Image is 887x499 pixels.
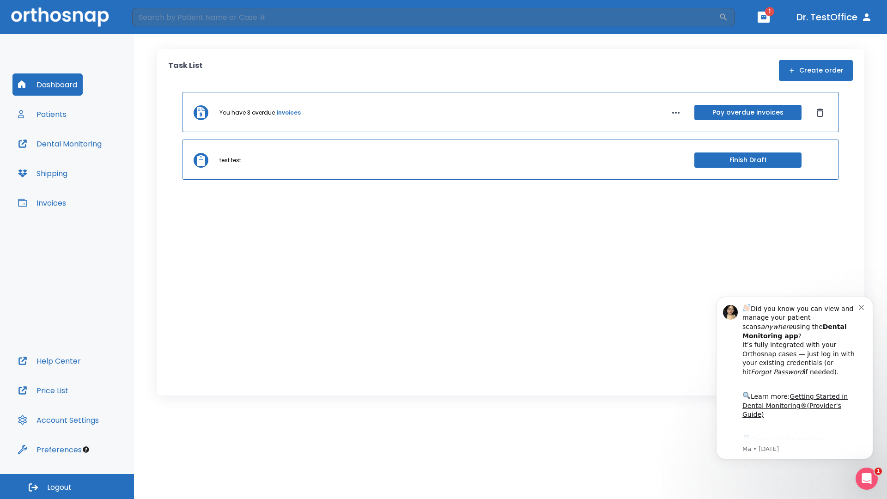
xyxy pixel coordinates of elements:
[82,445,90,454] div: Tooltip anchor
[12,192,72,214] button: Invoices
[765,7,774,16] span: 1
[11,7,109,26] img: Orthosnap
[694,105,802,120] button: Pay overdue invoices
[40,151,157,198] div: Download the app: | ​ Let us know if you need help getting started!
[12,350,86,372] button: Help Center
[12,73,83,96] button: Dashboard
[219,156,241,164] p: test test
[12,133,107,155] button: Dental Monitoring
[168,60,203,81] p: Task List
[47,482,72,493] span: Logout
[702,283,887,474] iframe: Intercom notifications message
[694,152,802,168] button: Finish Draft
[779,60,853,81] button: Create order
[12,438,87,461] button: Preferences
[875,468,882,475] span: 1
[40,153,122,170] a: App Store
[157,20,164,27] button: Dismiss notification
[12,409,104,431] button: Account Settings
[277,109,301,117] a: invoices
[132,8,719,26] input: Search by Patient Name or Case #
[12,379,74,402] button: Price List
[813,105,827,120] button: Dismiss
[856,468,878,490] iframe: Intercom live chat
[219,109,275,117] p: You have 3 overdue
[12,162,73,184] button: Shipping
[40,162,157,170] p: Message from Ma, sent 2w ago
[793,9,876,25] button: Dr. TestOffice
[12,103,72,125] button: Patients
